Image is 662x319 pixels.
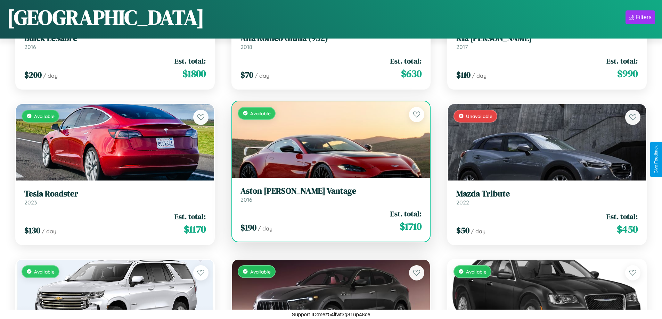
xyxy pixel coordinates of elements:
[654,145,659,174] div: Give Feedback
[24,33,206,50] a: Buick LeSabre2016
[466,269,487,275] span: Available
[456,189,638,199] h3: Mazda Tribute
[617,222,638,236] span: $ 450
[636,14,652,21] div: Filters
[240,33,422,50] a: Alfa Romeo Giulia (952)2018
[466,113,492,119] span: Unavailable
[401,67,422,81] span: $ 630
[34,113,55,119] span: Available
[456,43,468,50] span: 2017
[24,189,206,206] a: Tesla Roadster2023
[626,10,655,24] button: Filters
[174,211,206,221] span: Est. total:
[258,225,272,232] span: / day
[240,33,422,43] h3: Alfa Romeo Giulia (952)
[390,56,422,66] span: Est. total:
[240,222,256,233] span: $ 190
[400,219,422,233] span: $ 1710
[606,211,638,221] span: Est. total:
[456,33,638,43] h3: Kia [PERSON_NAME]
[240,196,252,203] span: 2016
[456,225,469,236] span: $ 50
[255,72,269,79] span: / day
[43,72,58,79] span: / day
[184,222,206,236] span: $ 1170
[182,67,206,81] span: $ 1800
[24,33,206,43] h3: Buick LeSabre
[250,269,271,275] span: Available
[390,209,422,219] span: Est. total:
[24,189,206,199] h3: Tesla Roadster
[456,199,469,206] span: 2022
[250,110,271,116] span: Available
[7,3,204,32] h1: [GEOGRAPHIC_DATA]
[472,72,487,79] span: / day
[24,199,37,206] span: 2023
[24,225,40,236] span: $ 130
[606,56,638,66] span: Est. total:
[174,56,206,66] span: Est. total:
[240,186,422,203] a: Aston [PERSON_NAME] Vantage2016
[240,69,253,81] span: $ 70
[240,186,422,196] h3: Aston [PERSON_NAME] Vantage
[24,69,42,81] span: $ 200
[34,269,55,275] span: Available
[456,33,638,50] a: Kia [PERSON_NAME]2017
[617,67,638,81] span: $ 990
[42,228,56,235] span: / day
[456,69,471,81] span: $ 110
[24,43,36,50] span: 2016
[292,310,370,319] p: Support ID: mez54lfwt3g81up48ce
[456,189,638,206] a: Mazda Tribute2022
[471,228,485,235] span: / day
[240,43,252,50] span: 2018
